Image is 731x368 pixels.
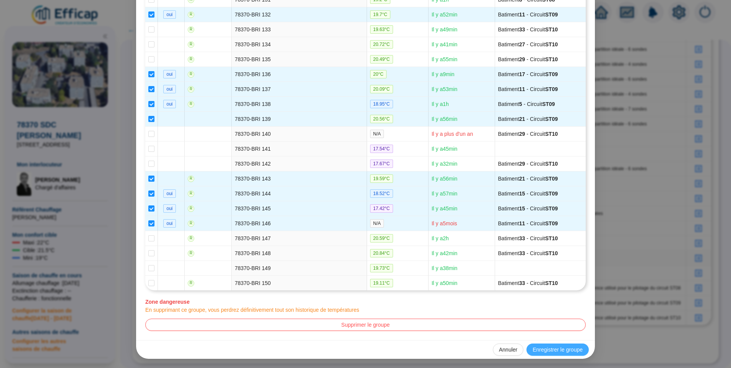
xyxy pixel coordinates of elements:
[530,131,558,137] span: Circuit
[498,280,525,286] span: Batiment
[370,249,393,257] span: 20.84 °C
[545,235,558,241] span: ST10
[432,86,458,92] span: Il y a 53 min
[530,56,558,62] span: Circuit
[432,146,458,152] span: Il y a 45 min
[498,176,525,182] span: Batiment
[525,176,530,182] span: -
[498,71,525,77] span: Batiment
[525,131,530,137] span: -
[498,131,525,137] span: Batiment
[188,26,194,33] span: R
[370,219,384,228] span: N/A
[525,71,530,77] span: -
[232,97,367,112] td: 78370-BRI 138
[232,156,367,171] td: 78370-BRI 142
[432,250,458,256] span: Il y a 42 min
[526,344,589,356] button: Enregistrer le groupe
[232,37,367,52] td: 78370-BRI 134
[370,25,393,34] span: 19.63 °C
[519,191,525,197] span: 15
[163,70,175,78] span: oui
[432,176,458,182] span: Il y a 56 min
[545,71,558,77] span: ST09
[498,56,525,62] span: Batiment
[525,191,530,197] span: -
[432,220,457,226] span: Il y a 5 mois
[545,11,558,18] span: ST09
[545,220,558,226] span: ST09
[498,11,525,18] span: Batiment
[370,189,393,198] span: 18.52 °C
[533,346,583,354] span: Enregistrer le groupe
[525,56,530,62] span: -
[188,56,194,63] span: R
[525,41,530,47] span: -
[545,250,558,256] span: ST10
[525,11,530,18] span: -
[232,112,367,127] td: 78370-BRI 139
[370,70,387,78] span: 20 °C
[530,71,558,77] span: Circuit
[232,82,367,97] td: 78370-BRI 137
[530,205,558,212] span: Circuit
[188,280,194,287] span: R
[232,22,367,37] td: 78370-BRI 133
[530,41,558,47] span: Circuit
[341,321,390,329] span: Supprimer le groupe
[370,174,393,183] span: 19.59 °C
[545,41,558,47] span: ST10
[432,235,449,241] span: Il y a 2 h
[530,235,558,241] span: Circuit
[519,56,525,62] span: 29
[432,56,458,62] span: Il y a 55 min
[519,220,525,226] span: 11
[530,26,558,33] span: Circuit
[498,41,525,47] span: Batiment
[163,85,175,93] span: oui
[545,176,558,182] span: ST09
[232,127,367,142] td: 78370-BRI 140
[525,235,530,241] span: -
[530,116,558,122] span: Circuit
[519,26,525,33] span: 33
[432,26,458,33] span: Il y a 49 min
[519,235,525,241] span: 33
[525,280,530,286] span: -
[545,116,558,122] span: ST09
[519,101,522,107] span: 5
[498,191,525,197] span: Batiment
[188,101,194,107] span: R
[232,276,367,290] td: 78370-BRI 150
[370,130,384,138] span: N/A
[498,26,525,33] span: Batiment
[527,101,555,107] span: Circuit
[519,86,525,92] span: 11
[519,11,525,18] span: 11
[545,131,558,137] span: ST10
[545,86,558,92] span: ST09
[188,191,194,197] span: R
[232,231,367,246] td: 78370-BRI 147
[232,246,367,261] td: 78370-BRI 148
[370,234,393,243] span: 20.59 °C
[432,191,458,197] span: Il y a 57 min
[188,205,194,212] span: R
[232,171,367,186] td: 78370-BRI 143
[432,101,449,107] span: Il y a 1 h
[370,40,393,49] span: 20.72 °C
[530,220,558,226] span: Circuit
[498,235,525,241] span: Batiment
[545,280,558,286] span: ST10
[498,250,525,256] span: Batiment
[525,26,530,33] span: -
[232,186,367,201] td: 78370-BRI 144
[493,344,523,356] button: Annuler
[232,201,367,216] td: 78370-BRI 145
[232,142,367,156] td: 78370-BRI 141
[370,204,393,213] span: 17.42 °C
[188,176,194,182] span: R
[530,86,558,92] span: Circuit
[519,41,525,47] span: 27
[519,161,525,167] span: 29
